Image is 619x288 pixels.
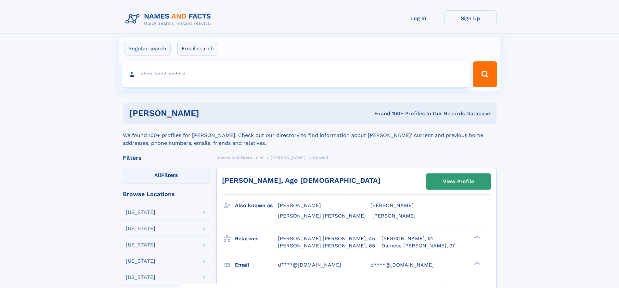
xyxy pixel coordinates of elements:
a: Sign Up [445,10,496,26]
div: [US_STATE] [126,258,155,264]
a: Damese [PERSON_NAME], 37 [381,242,455,249]
h3: Also known as [235,200,278,211]
h3: Email [235,259,278,270]
a: [PERSON_NAME], 61 [381,235,433,242]
span: Denzell [313,156,329,160]
h1: [PERSON_NAME] [129,109,287,117]
a: W [259,154,264,162]
div: ❯ [472,235,480,239]
a: View Profile [426,174,491,189]
div: [US_STATE] [126,242,155,247]
a: [PERSON_NAME], Age [DEMOGRAPHIC_DATA] [222,176,380,184]
div: Browse Locations [123,191,210,197]
span: [PERSON_NAME] [370,202,414,208]
span: [PERSON_NAME] [PERSON_NAME] [278,213,366,219]
div: [US_STATE] [126,226,155,231]
span: [PERSON_NAME] [372,213,416,219]
div: [US_STATE] [126,210,155,215]
div: [US_STATE] [126,275,155,280]
span: [PERSON_NAME] [271,156,305,160]
a: [PERSON_NAME] [PERSON_NAME], 45 [278,235,375,242]
img: Logo Names and Facts [123,10,216,28]
a: Log In [393,10,445,26]
a: [PERSON_NAME] [PERSON_NAME], 65 [278,242,375,249]
input: search input [122,61,470,87]
div: Found 100+ Profiles In Our Records Database [287,110,490,117]
label: Regular search [124,42,171,56]
a: [PERSON_NAME] [271,154,305,162]
div: View Profile [443,174,474,189]
label: Filters [123,168,210,183]
div: Filters [123,155,210,161]
div: ❯ [472,261,480,265]
span: All [154,172,161,178]
span: [PERSON_NAME] [278,202,321,208]
a: Names and Facts [216,154,252,162]
label: Email search [177,42,218,56]
button: Search Button [473,61,497,87]
div: We found 100+ profiles for [PERSON_NAME]. Check out our directory to find information about [PERS... [123,124,496,147]
h3: Relatives [235,233,278,244]
span: W [259,156,264,160]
